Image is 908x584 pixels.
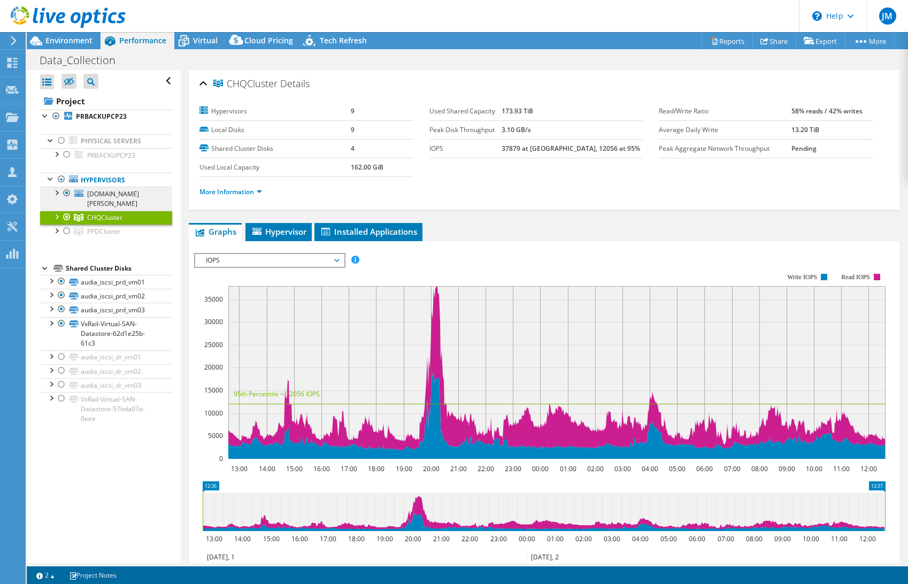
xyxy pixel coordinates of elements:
[423,464,440,473] text: 20:00
[40,187,172,210] a: [DOMAIN_NAME][PERSON_NAME]
[659,106,791,117] label: Read/Write Ratio
[40,350,172,364] a: audia_iscsi_dr_vm01
[450,464,467,473] text: 21:00
[689,534,705,543] text: 06:00
[502,144,640,153] b: 37879 at [GEOGRAPHIC_DATA], 12056 at 95%
[206,534,222,543] text: 13:00
[204,295,223,304] text: 35000
[659,143,791,154] label: Peak Aggregate Network Throughput
[669,464,686,473] text: 05:00
[40,148,172,162] a: PRBACKUPCP23
[40,110,172,124] a: PRBACKUPCP23
[231,464,248,473] text: 13:00
[502,106,533,116] b: 173.93 TiB
[351,106,355,116] b: 9
[433,534,450,543] text: 21:00
[29,568,62,582] a: 2
[859,534,876,543] text: 12:00
[702,33,753,49] a: Reports
[604,534,620,543] text: 03:00
[461,534,478,543] text: 22:00
[66,262,172,275] div: Shared Cluster Disks
[519,534,535,543] text: 00:00
[199,106,351,117] label: Hypervisors
[429,106,502,117] label: Used Shared Capacity
[351,125,355,134] b: 9
[490,534,507,543] text: 23:00
[119,35,166,45] span: Performance
[40,173,172,187] a: Hypervisors
[642,464,658,473] text: 04:00
[396,464,412,473] text: 19:00
[791,125,819,134] b: 13.20 TiB
[348,534,365,543] text: 18:00
[575,534,592,543] text: 02:00
[845,33,895,49] a: More
[812,11,822,21] svg: \n
[40,134,172,148] a: Physical Servers
[860,464,877,473] text: 12:00
[204,317,223,326] text: 30000
[40,303,172,317] a: audia_iscsi_prd_vm03
[234,389,320,398] text: 95th Percentile = 12056 IOPS
[791,106,863,116] b: 58% reads / 42% writes
[259,464,275,473] text: 14:00
[40,317,172,350] a: VxRail-Virtual-SAN-Datastore-62d1e25b-61c3
[40,364,172,378] a: audia_iscsi_dr_vm02
[45,35,93,45] span: Environment
[505,464,521,473] text: 23:00
[40,378,172,392] a: audia_iscsi_dr_vm03
[204,340,223,349] text: 25000
[659,125,791,135] label: Average Daily Write
[429,125,502,135] label: Peak Disk Throughput
[429,143,502,154] label: IOPS
[87,151,135,160] span: PRBACKUPCP23
[40,392,172,425] a: VxRail-Virtual-SAN-Datastore-57bda07e-0eee
[718,534,734,543] text: 07:00
[204,386,223,395] text: 15000
[87,189,139,208] span: [DOMAIN_NAME][PERSON_NAME]
[752,33,796,49] a: Share
[791,144,817,153] b: Pending
[263,534,280,543] text: 15:00
[660,534,677,543] text: 05:00
[751,464,768,473] text: 08:00
[803,534,819,543] text: 10:00
[40,289,172,303] a: audia_iscsi_prd_vm02
[291,534,308,543] text: 16:00
[320,534,336,543] text: 17:00
[61,568,124,582] a: Project Notes
[35,55,132,66] h1: Data_Collection
[879,7,896,25] span: JM
[376,534,393,543] text: 19:00
[280,77,310,90] span: Details
[201,254,338,267] span: IOPS
[199,143,351,154] label: Shared Cluster Disks
[532,464,549,473] text: 00:00
[351,163,383,172] b: 162.00 GiB
[833,464,850,473] text: 11:00
[502,125,531,134] b: 3.10 GB/s
[478,464,494,473] text: 22:00
[746,534,763,543] text: 08:00
[40,225,172,239] a: PPDCluster
[208,431,223,440] text: 5000
[40,211,172,225] a: CHQCluster
[194,226,236,237] span: Graphs
[320,226,417,237] span: Installed Applications
[796,33,845,49] a: Export
[76,112,127,121] b: PRBACKUPCP23
[696,464,713,473] text: 06:00
[199,125,351,135] label: Local Disks
[219,454,223,463] text: 0
[724,464,741,473] text: 07:00
[547,534,564,543] text: 01:00
[788,273,818,281] text: Write IOPS
[40,93,172,110] a: Project
[587,464,604,473] text: 02:00
[193,35,218,45] span: Virtual
[40,275,172,289] a: audia_iscsi_prd_vm01
[320,35,367,45] span: Tech Refresh
[244,35,293,45] span: Cloud Pricing
[774,534,791,543] text: 09:00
